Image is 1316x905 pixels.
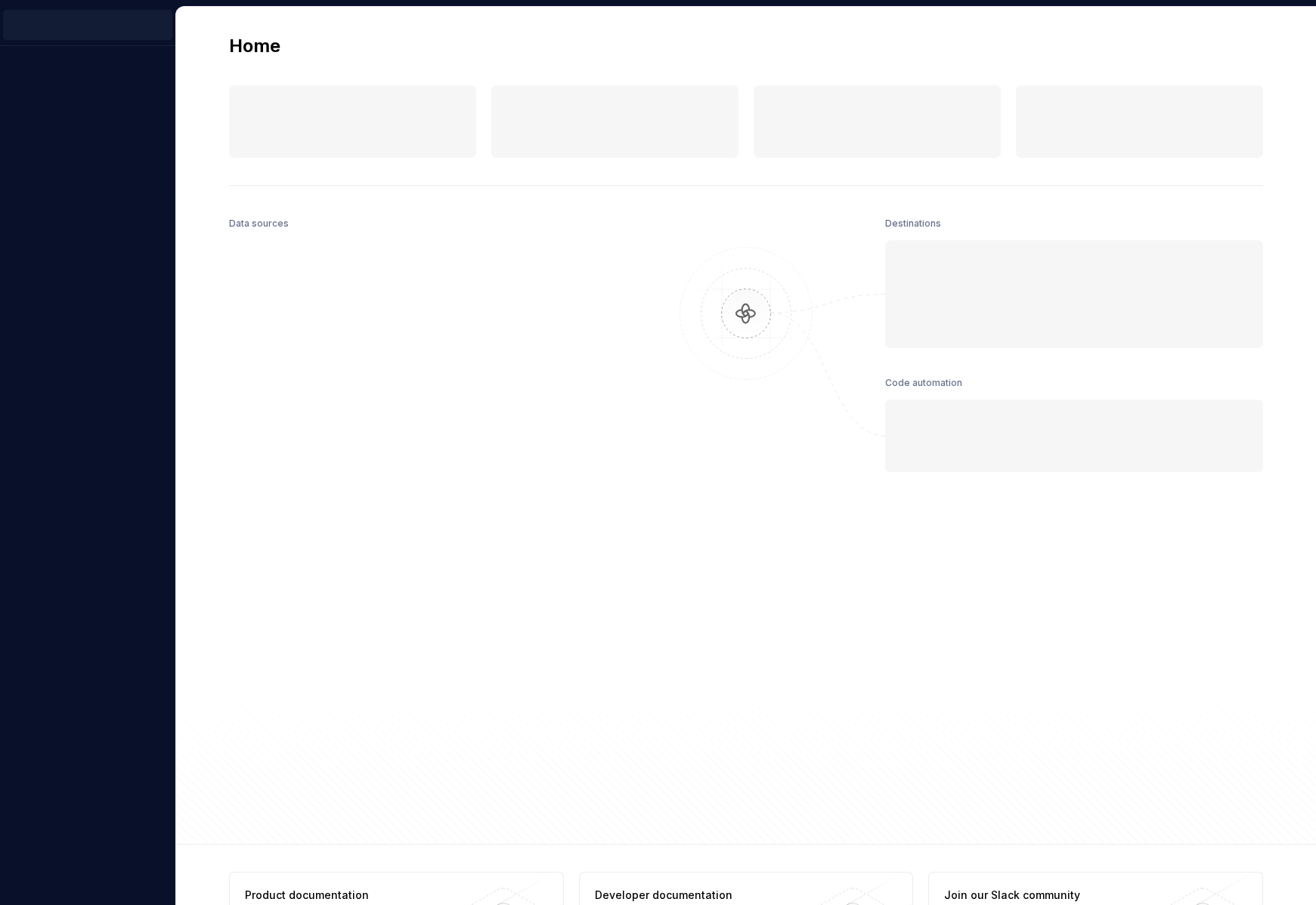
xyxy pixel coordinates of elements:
div: Product documentation [245,888,465,903]
div: Code automation [885,372,962,394]
div: Developer documentation [595,888,815,903]
div: Join our Slack community [944,888,1164,903]
h2: Home [229,34,280,58]
div: Destinations [885,213,941,234]
div: Data sources [229,213,289,234]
